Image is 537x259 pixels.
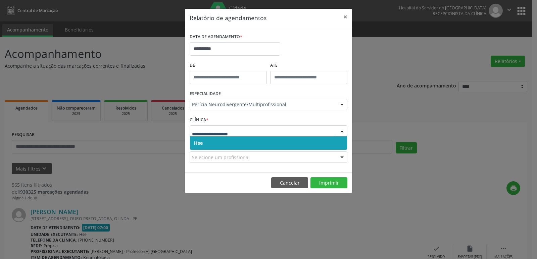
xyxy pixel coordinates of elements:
h5: Relatório de agendamentos [190,13,266,22]
span: Perícia Neurodivergente/Multiprofissional [192,101,334,108]
label: ESPECIALIDADE [190,89,221,99]
span: Hse [194,140,203,146]
label: CLÍNICA [190,115,208,125]
button: Close [339,9,352,25]
button: Cancelar [271,177,308,189]
label: De [190,60,267,71]
button: Imprimir [310,177,347,189]
span: Selecione um profissional [192,154,250,161]
label: ATÉ [270,60,347,71]
label: DATA DE AGENDAMENTO [190,32,242,42]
